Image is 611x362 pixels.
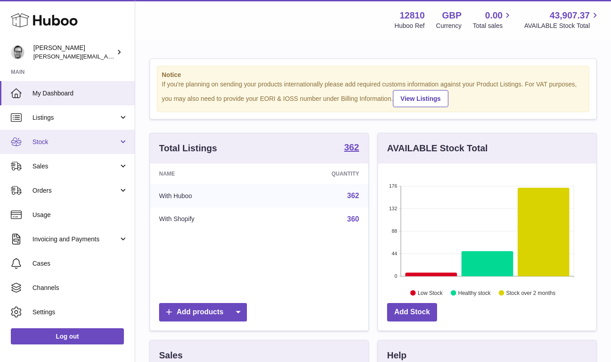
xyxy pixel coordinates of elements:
[268,163,368,184] th: Quantity
[395,22,425,30] div: Huboo Ref
[159,303,247,321] a: Add products
[506,290,555,296] text: Stock over 2 months
[387,349,406,362] h3: Help
[25,14,44,22] div: v 4.0.25
[389,206,397,211] text: 132
[159,142,217,154] h3: Total Listings
[32,308,128,317] span: Settings
[485,9,503,22] span: 0.00
[32,186,119,195] span: Orders
[23,23,99,31] div: Domain: [DOMAIN_NAME]
[162,71,584,79] strong: Notice
[473,9,513,30] a: 0.00 Total sales
[24,57,32,64] img: tab_domain_overview_orange.svg
[550,9,590,22] span: 43,907.37
[392,228,397,234] text: 88
[458,290,491,296] text: Healthy stock
[162,80,584,107] div: If you're planning on sending your products internationally please add required customs informati...
[473,22,513,30] span: Total sales
[32,259,128,268] span: Cases
[32,284,128,292] span: Channels
[90,57,97,64] img: tab_keywords_by_traffic_grey.svg
[32,211,128,219] span: Usage
[393,90,448,107] a: View Listings
[32,113,119,122] span: Listings
[442,9,461,22] strong: GBP
[524,22,600,30] span: AVAILABLE Stock Total
[436,22,462,30] div: Currency
[392,251,397,256] text: 44
[387,303,437,321] a: Add Stock
[150,184,268,208] td: With Huboo
[389,183,397,189] text: 176
[347,215,359,223] a: 360
[32,89,128,98] span: My Dashboard
[32,162,119,171] span: Sales
[14,14,22,22] img: logo_orange.svg
[34,58,81,63] div: Domain Overview
[344,143,359,154] a: 362
[344,143,359,152] strong: 362
[347,192,359,199] a: 362
[14,23,22,31] img: website_grey.svg
[394,273,397,279] text: 0
[32,235,119,244] span: Invoicing and Payments
[33,44,114,61] div: [PERSON_NAME]
[33,53,181,60] span: [PERSON_NAME][EMAIL_ADDRESS][DOMAIN_NAME]
[524,9,600,30] a: 43,907.37 AVAILABLE Stock Total
[418,290,443,296] text: Low Stock
[11,45,24,59] img: alex@digidistiller.com
[387,142,488,154] h3: AVAILABLE Stock Total
[11,328,124,344] a: Log out
[150,163,268,184] th: Name
[32,138,119,146] span: Stock
[150,208,268,231] td: With Shopify
[100,58,152,63] div: Keywords by Traffic
[159,349,182,362] h3: Sales
[400,9,425,22] strong: 12810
